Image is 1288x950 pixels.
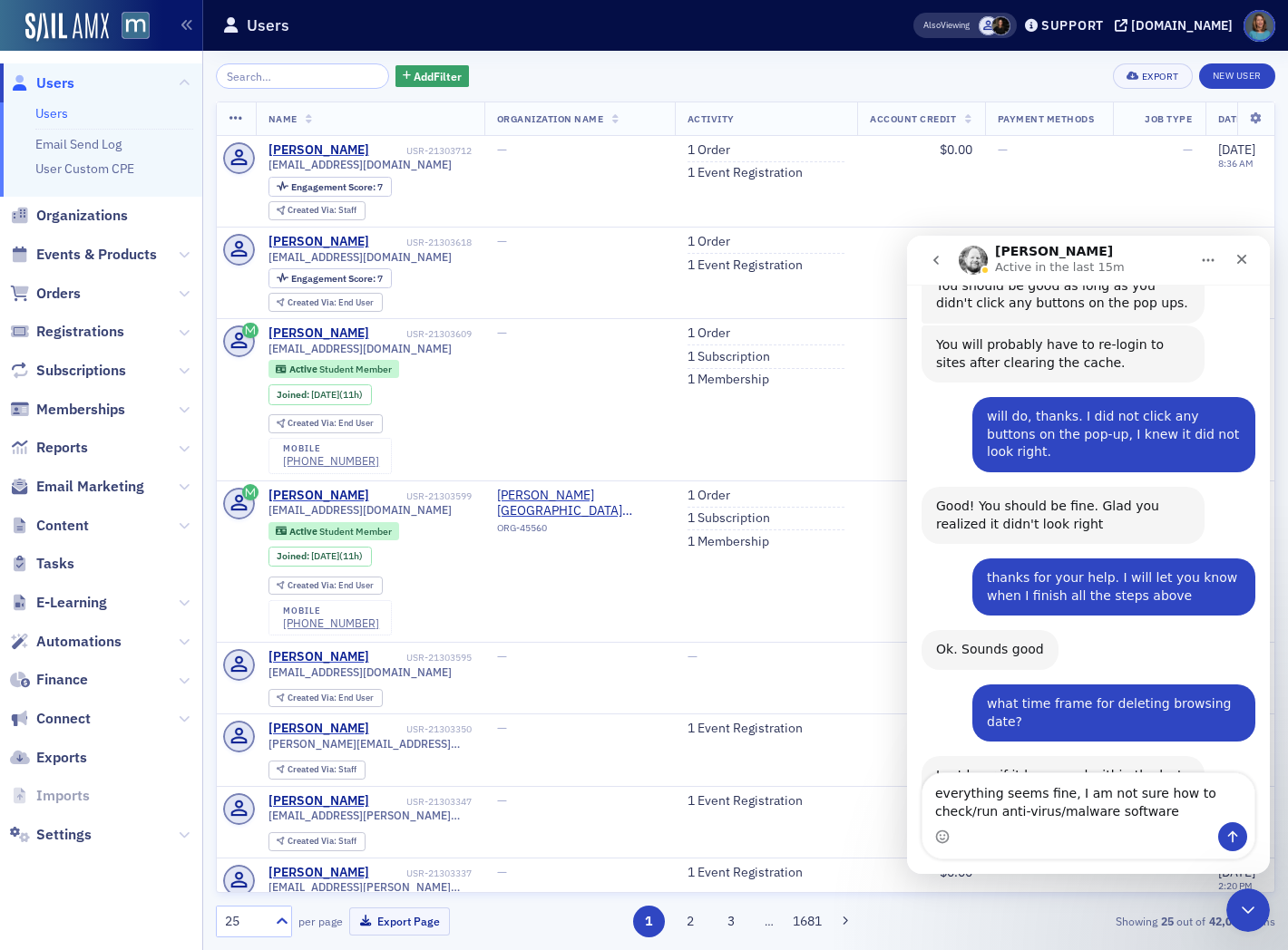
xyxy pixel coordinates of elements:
[36,361,126,381] span: Subscriptions
[268,488,369,504] a: [PERSON_NAME]
[35,105,68,121] a: Users
[283,454,379,468] a: [PHONE_NUMBER]
[1113,63,1192,89] button: Export
[268,503,452,517] span: [EMAIL_ADDRESS][DOMAIN_NAME]
[998,864,1008,880] span: —
[10,709,91,729] a: Connect
[674,906,706,937] button: 2
[1218,141,1255,158] span: [DATE]
[268,689,383,708] div: Created Via: End User
[792,906,824,937] button: 1681
[372,868,472,879] div: USR-21303337
[1218,157,1254,170] time: 8:36 AM
[216,63,389,89] input: Search…
[372,796,472,808] div: USR-21303347
[288,204,338,216] span: Created Via :
[372,490,472,502] div: USR-21303599
[688,721,803,737] a: 1 Event Registration
[1218,233,1255,249] span: [DATE]
[688,648,698,664] span: —
[940,141,972,158] span: $0.00
[372,237,472,248] div: USR-21303618
[268,158,452,171] span: [EMAIL_ADDRESS][DOMAIN_NAME]
[311,550,363,562] div: (11h)
[268,142,369,159] a: [PERSON_NAME]
[288,579,338,591] span: Created Via :
[372,328,472,340] div: USR-21303609
[291,274,383,284] div: 7
[122,12,150,40] img: SailAMX
[288,837,356,847] div: Staff
[1183,233,1193,249] span: —
[283,616,379,630] a: [PHONE_NUMBER]
[36,670,88,690] span: Finance
[497,488,662,519] a: [PERSON_NAME][GEOGRAPHIC_DATA] ([GEOGRAPHIC_DATA], [GEOGRAPHIC_DATA])
[288,763,338,775] span: Created Via :
[291,272,377,285] span: Engagement Score :
[414,68,462,84] span: Add Filter
[395,65,470,88] button: AddFilter
[268,793,369,809] a: [PERSON_NAME]
[36,438,88,458] span: Reports
[979,16,998,35] span: Justin Chase
[756,913,782,929] span: …
[688,372,769,388] a: 1 Membership
[10,670,88,690] a: Finance
[268,832,366,851] div: Created Via: Staff
[36,206,128,226] span: Organizations
[288,296,338,308] span: Created Via :
[998,141,1008,158] span: —
[10,825,92,845] a: Settings
[688,534,769,550] a: 1 Membership
[247,15,289,36] h1: Users
[10,245,157,265] a: Events & Products
[268,234,369,250] div: [PERSON_NAME]
[940,864,972,880] span: $0.00
[1183,141,1193,158] span: —
[268,360,400,378] div: Active: Active: Student Member
[36,632,122,652] span: Automations
[36,73,74,93] span: Users
[688,234,730,250] a: 1 Order
[688,793,803,809] a: 1 Event Registration
[688,165,803,181] a: 1 Event Registration
[36,709,91,729] span: Connect
[1131,17,1233,34] div: [DOMAIN_NAME]
[319,525,392,538] span: Student Member
[35,136,122,152] a: Email Send Log
[268,721,369,737] a: [PERSON_NAME]
[277,550,311,562] span: Joined :
[497,864,507,880] span: —
[1226,888,1270,932] iframe: Intercom live chat
[688,142,730,159] a: 1 Order
[289,525,319,538] span: Active
[10,322,124,342] a: Registrations
[688,488,730,504] a: 1 Order
[288,765,356,775] div: Staff
[497,522,662,540] div: ORG-45560
[268,809,472,822] span: [EMAIL_ADDRESS][PERSON_NAME][DOMAIN_NAME]
[268,250,452,264] span: [EMAIL_ADDRESS][DOMAIN_NAME]
[372,652,472,664] div: USR-21303595
[1142,72,1179,82] div: Export
[935,913,1275,929] div: Showing out of items
[268,293,383,312] div: Created Via: End User
[372,723,472,735] div: USR-21303350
